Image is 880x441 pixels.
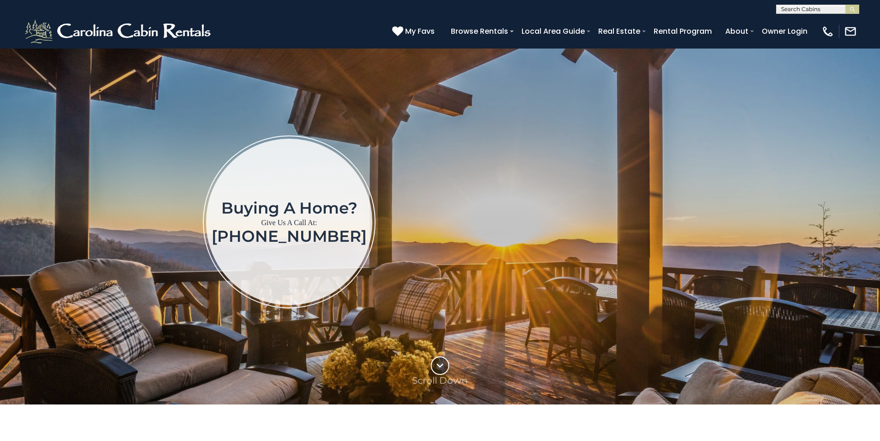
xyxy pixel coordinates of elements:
a: Real Estate [594,23,645,39]
a: [PHONE_NUMBER] [212,227,367,246]
img: phone-regular-white.png [821,25,834,38]
a: Browse Rentals [446,23,513,39]
span: My Favs [405,25,435,37]
a: Rental Program [649,23,716,39]
p: Give Us A Call At: [212,216,367,229]
a: My Favs [392,25,437,37]
a: About [721,23,753,39]
a: Owner Login [757,23,812,39]
img: White-1-2.png [23,18,215,45]
h1: Buying a home? [212,200,367,216]
iframe: New Contact Form [524,97,826,346]
img: mail-regular-white.png [844,25,857,38]
a: Local Area Guide [517,23,589,39]
p: Scroll Down [412,375,468,386]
